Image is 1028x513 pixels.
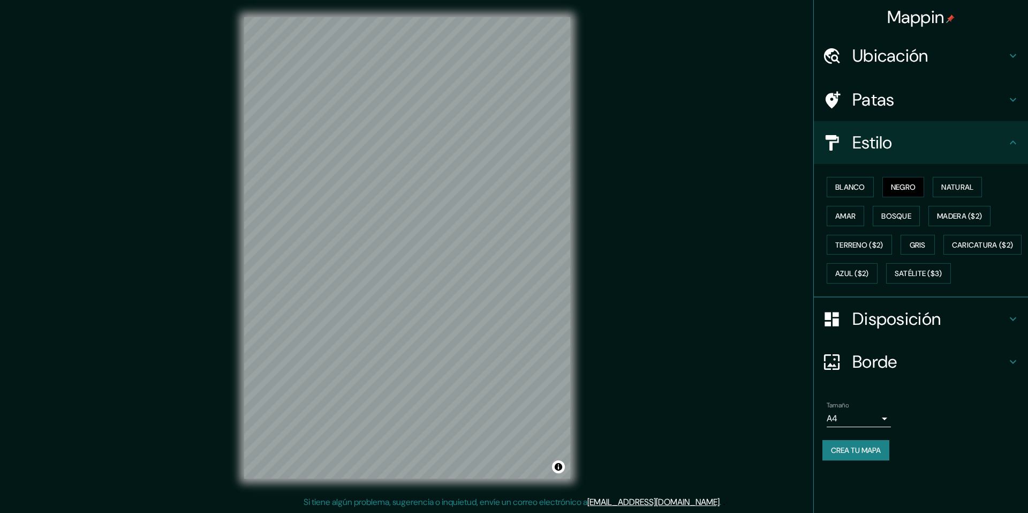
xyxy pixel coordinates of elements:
[895,269,942,279] font: Satélite ($3)
[814,78,1028,121] div: Patas
[928,206,991,226] button: Madera ($2)
[827,206,864,226] button: Amar
[304,496,587,508] font: Si tiene algún problema, sugerencia o inquietud, envíe un correo electrónico a
[827,401,849,410] font: Tamaño
[814,298,1028,340] div: Disposición
[814,34,1028,77] div: Ubicación
[933,177,982,197] button: Natural
[852,44,928,67] font: Ubicación
[587,496,720,508] a: [EMAIL_ADDRESS][DOMAIN_NAME]
[910,240,926,250] font: Gris
[723,496,725,508] font: .
[835,182,865,192] font: Blanco
[827,177,874,197] button: Blanco
[831,445,881,455] font: Crea tu mapa
[822,440,889,460] button: Crea tu mapa
[814,121,1028,164] div: Estilo
[901,235,935,255] button: Gris
[720,496,721,508] font: .
[835,269,869,279] font: Azul ($2)
[943,235,1022,255] button: Caricatura ($2)
[552,460,565,473] button: Activar o desactivar atribución
[827,410,891,427] div: A4
[873,206,920,226] button: Bosque
[835,211,856,221] font: Amar
[827,235,892,255] button: Terreno ($2)
[814,340,1028,383] div: Borde
[937,211,982,221] font: Madera ($2)
[852,308,941,330] font: Disposición
[881,211,911,221] font: Bosque
[852,351,897,373] font: Borde
[891,182,916,192] font: Negro
[941,182,973,192] font: Natural
[835,240,883,250] font: Terreno ($2)
[827,263,878,284] button: Azul ($2)
[886,263,951,284] button: Satélite ($3)
[852,131,893,154] font: Estilo
[852,88,895,111] font: Patas
[827,413,837,424] font: A4
[946,14,955,23] img: pin-icon.png
[244,17,570,479] canvas: Mapa
[721,496,723,508] font: .
[882,177,925,197] button: Negro
[887,6,944,28] font: Mappin
[952,240,1014,250] font: Caricatura ($2)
